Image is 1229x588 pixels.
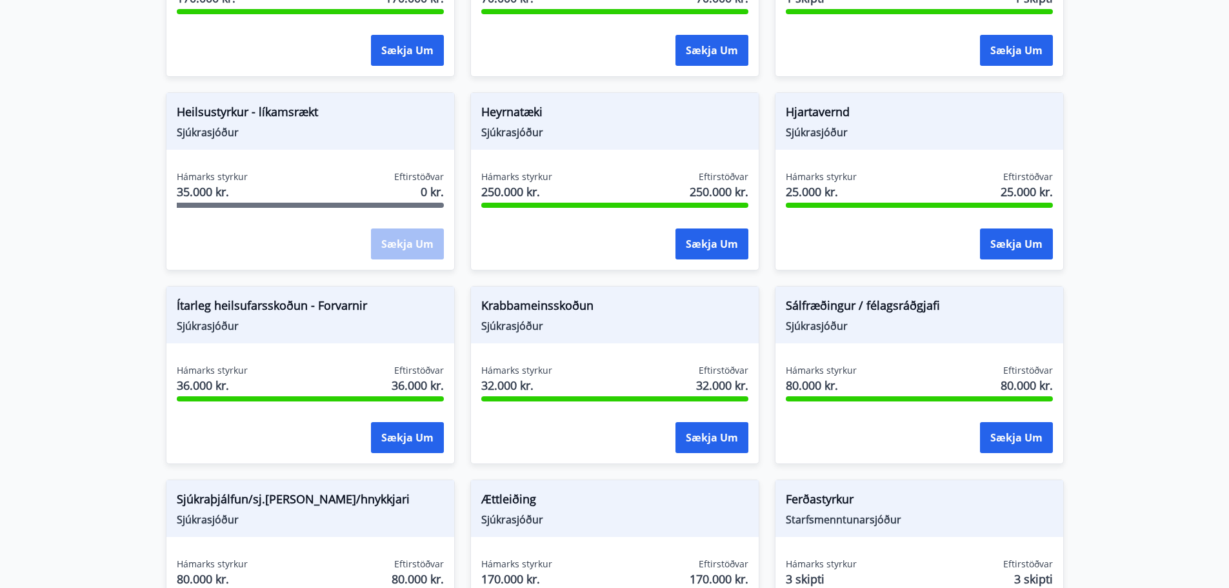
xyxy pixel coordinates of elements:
span: 36.000 kr. [177,377,248,394]
button: Sækja um [371,35,444,66]
span: Sjúkrasjóður [481,125,748,139]
span: Hámarks styrkur [481,170,552,183]
span: Sjúkrasjóður [177,319,444,333]
span: Hámarks styrkur [786,170,857,183]
span: Hámarks styrkur [786,558,857,571]
span: Heilsustyrkur - líkamsrækt [177,103,444,125]
span: Hámarks styrkur [177,364,248,377]
span: Eftirstöðvar [1003,170,1053,183]
span: Eftirstöðvar [394,170,444,183]
span: Sjúkrasjóður [177,512,444,527]
span: 250.000 kr. [690,183,748,200]
span: 35.000 kr. [177,183,248,200]
span: Ættleiðing [481,491,748,512]
span: Heyrnatæki [481,103,748,125]
span: Eftirstöðvar [1003,364,1053,377]
span: Hámarks styrkur [481,558,552,571]
span: Starfsmenntunarsjóður [786,512,1053,527]
span: Eftirstöðvar [394,364,444,377]
span: 250.000 kr. [481,183,552,200]
span: Hámarks styrkur [786,364,857,377]
span: Eftirstöðvar [699,170,748,183]
span: 0 kr. [421,183,444,200]
span: 80.000 kr. [177,571,248,587]
button: Sækja um [675,228,748,259]
button: Sækja um [980,35,1053,66]
span: Eftirstöðvar [1003,558,1053,571]
button: Sækja um [980,422,1053,453]
span: Eftirstöðvar [394,558,444,571]
span: Sjúkrasjóður [177,125,444,139]
span: Sálfræðingur / félagsráðgjafi [786,297,1053,319]
span: Hjartavernd [786,103,1053,125]
span: Hámarks styrkur [481,364,552,377]
span: 3 skipti [1014,571,1053,587]
span: 25.000 kr. [786,183,857,200]
span: Ítarleg heilsufarsskoðun - Forvarnir [177,297,444,319]
span: 36.000 kr. [392,377,444,394]
span: Sjúkrasjóður [786,125,1053,139]
button: Sækja um [675,422,748,453]
span: Sjúkrasjóður [786,319,1053,333]
button: Sækja um [371,422,444,453]
span: 80.000 kr. [786,377,857,394]
span: 80.000 kr. [392,571,444,587]
span: Sjúkraþjálfun/sj.[PERSON_NAME]/hnykkjari [177,491,444,512]
span: 25.000 kr. [1001,183,1053,200]
span: Ferðastyrkur [786,491,1053,512]
span: Sjúkrasjóður [481,319,748,333]
span: Sjúkrasjóður [481,512,748,527]
button: Sækja um [980,228,1053,259]
span: Hámarks styrkur [177,170,248,183]
span: Krabbameinsskoðun [481,297,748,319]
span: 170.000 kr. [690,571,748,587]
span: Hámarks styrkur [177,558,248,571]
span: 80.000 kr. [1001,377,1053,394]
span: Eftirstöðvar [699,558,748,571]
button: Sækja um [675,35,748,66]
span: 32.000 kr. [696,377,748,394]
span: 170.000 kr. [481,571,552,587]
span: 32.000 kr. [481,377,552,394]
span: Eftirstöðvar [699,364,748,377]
span: 3 skipti [786,571,857,587]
